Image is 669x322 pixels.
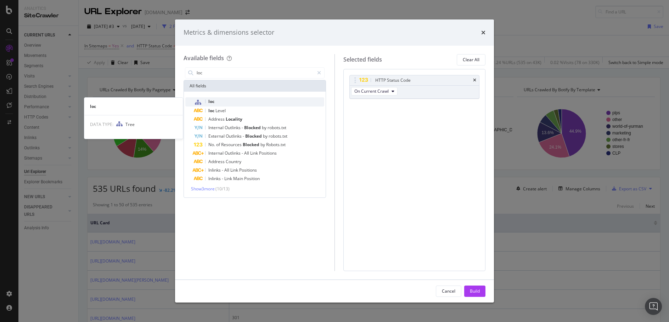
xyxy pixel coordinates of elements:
[354,88,389,94] span: On Current Crawl
[457,54,485,65] button: Clear All
[269,133,287,139] span: robots.txt
[208,150,225,156] span: Internal
[259,150,277,156] span: Positions
[262,125,268,131] span: by
[481,28,485,37] div: times
[184,28,274,37] div: Metrics & dimensions selector
[216,142,221,148] span: of
[263,133,269,139] span: by
[473,78,476,82] div: times
[230,167,239,173] span: Link
[196,68,314,78] input: Search by field name
[244,125,262,131] span: Blocked
[208,125,225,131] span: Internal
[208,167,222,173] span: Inlinks
[222,176,224,182] span: -
[260,142,266,148] span: by
[349,75,480,99] div: HTTP Status CodetimesOn Current Crawl
[245,133,263,139] span: Blocked
[191,186,215,192] span: Show 3 more
[436,286,461,297] button: Cancel
[226,159,241,165] span: Country
[208,116,226,122] span: Address
[250,150,259,156] span: Link
[375,77,411,84] div: HTTP Status Code
[84,103,183,109] div: loc
[242,125,244,131] span: -
[221,142,243,148] span: Resources
[243,133,245,139] span: -
[225,125,242,131] span: Outlinks
[208,159,226,165] span: Address
[215,186,230,192] span: ( 10 / 13 )
[225,150,242,156] span: Outlinks
[222,167,224,173] span: -
[233,176,244,182] span: Main
[208,98,214,104] span: loc
[224,176,233,182] span: Link
[184,80,326,92] div: All fields
[226,116,242,122] span: Locality
[224,167,230,173] span: All
[239,167,257,173] span: Positions
[268,125,286,131] span: robots.txt
[215,108,226,114] span: Level
[645,298,662,315] div: Open Intercom Messenger
[343,56,382,64] div: Selected fields
[208,142,216,148] span: No.
[226,133,243,139] span: Outlinks
[442,288,455,294] div: Cancel
[184,54,224,62] div: Available fields
[242,150,244,156] span: -
[463,57,479,63] div: Clear All
[208,108,215,114] span: loc
[175,19,494,303] div: modal
[351,87,398,96] button: On Current Crawl
[266,142,286,148] span: Robots.txt
[244,150,250,156] span: All
[208,176,222,182] span: Inlinks
[244,176,260,182] span: Position
[243,142,260,148] span: Blocked
[208,133,226,139] span: External
[470,288,480,294] div: Build
[464,286,485,297] button: Build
